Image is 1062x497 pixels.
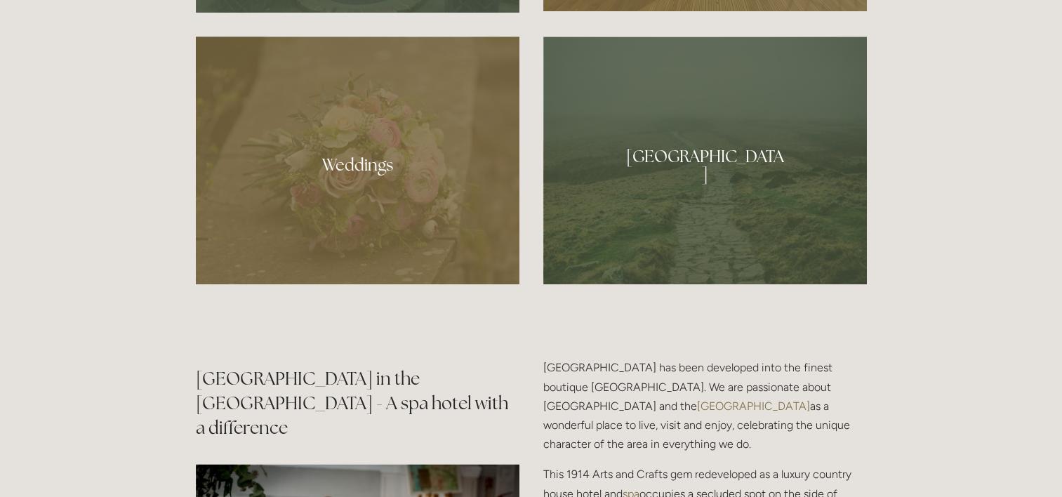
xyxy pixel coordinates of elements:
a: [GEOGRAPHIC_DATA] [697,399,810,413]
p: [GEOGRAPHIC_DATA] has been developed into the finest boutique [GEOGRAPHIC_DATA]. We are passionat... [543,358,867,453]
a: Peak District path, Losehill hotel [543,37,867,284]
h2: [GEOGRAPHIC_DATA] in the [GEOGRAPHIC_DATA] - A spa hotel with a difference [196,366,519,440]
a: Bouquet of flowers at Losehill Hotel [196,37,519,284]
